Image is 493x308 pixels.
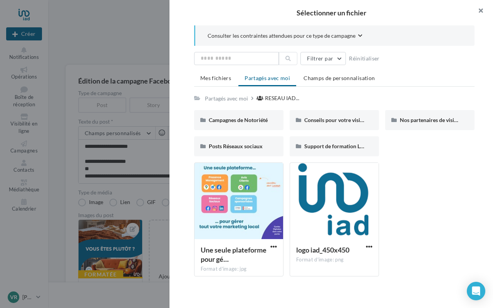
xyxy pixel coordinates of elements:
button: Consulter les contraintes attendues pour ce type de campagne [208,32,362,41]
span: Conseils pour votre visibilité locale [304,117,388,123]
span: Consulter les contraintes attendues pour ce type de campagne [208,32,355,40]
span: logo iad_450x450 [296,246,349,254]
span: Une seule plateforme pour gérer tout votre marketing local [201,246,267,263]
span: RESEAU IAD... [265,94,299,102]
span: Nos partenaires de visibilité locale [400,117,482,123]
div: Format d'image: jpg [201,266,277,273]
span: Partagés avec moi [245,75,290,81]
span: Mes fichiers [200,75,231,81]
span: Support de formation Localads [304,143,378,149]
h2: Sélectionner un fichier [182,9,481,16]
button: Filtrer par [300,52,346,65]
span: Campagnes de Notoriété [209,117,268,123]
span: Champs de personnalisation [304,75,375,81]
div: Open Intercom Messenger [467,282,485,300]
span: Posts Réseaux sociaux [209,143,263,149]
button: Réinitialiser [346,54,383,63]
div: Format d'image: png [296,256,372,263]
div: Partagés avec moi [205,95,248,102]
